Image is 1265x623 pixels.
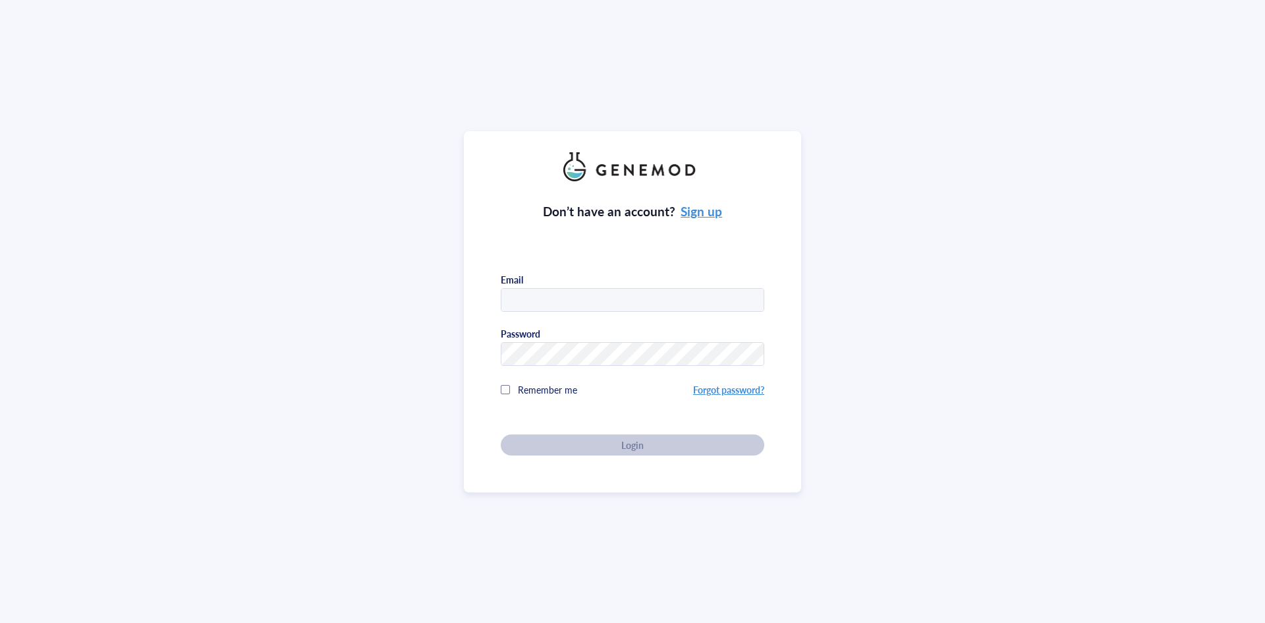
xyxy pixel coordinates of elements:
[518,383,577,396] span: Remember me
[693,383,764,396] a: Forgot password?
[681,202,722,220] a: Sign up
[501,274,523,285] div: Email
[563,152,702,181] img: genemod_logo_light-BcqUzbGq.png
[501,328,540,340] div: Password
[543,202,723,221] div: Don’t have an account?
